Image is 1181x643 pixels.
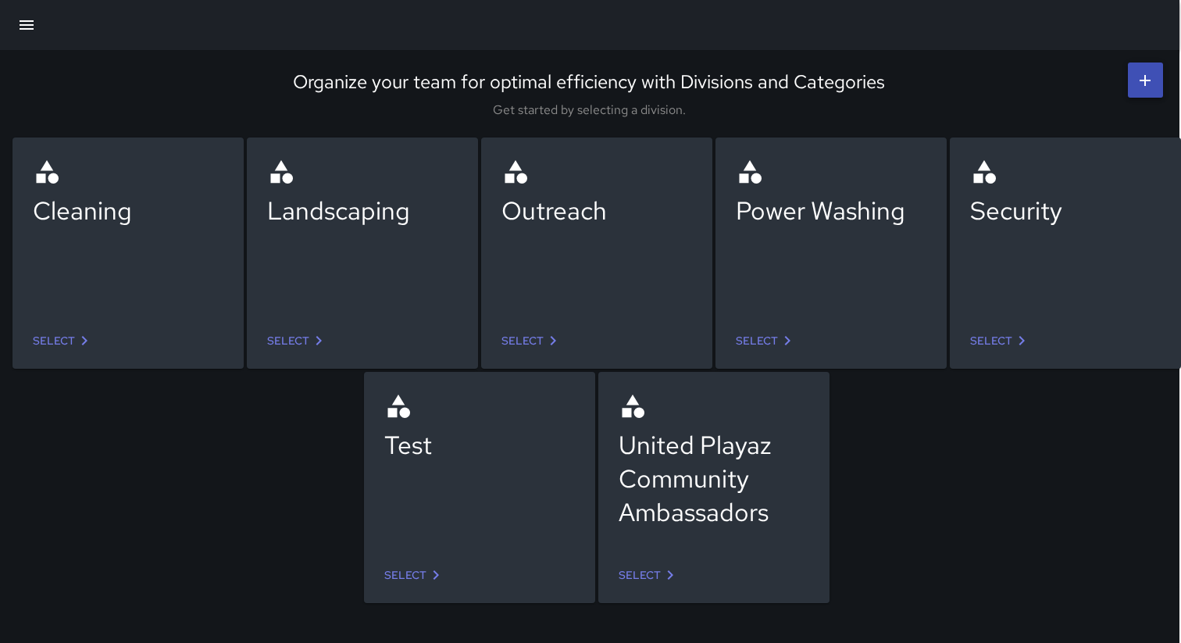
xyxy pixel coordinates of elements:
a: Select [495,327,569,355]
div: Landscaping [267,194,458,227]
div: Outreach [501,194,692,227]
div: Test [384,428,575,462]
div: Get started by selecting a division. [18,102,1160,118]
div: Security [970,194,1161,227]
a: Select [964,327,1037,355]
a: Select [378,561,451,590]
div: Cleaning [33,194,223,227]
a: Select [261,327,334,355]
a: Select [730,327,803,355]
a: Select [612,561,686,590]
div: Power Washing [736,194,926,227]
div: United Playaz Community Ambassadors [619,428,809,529]
div: Organize your team for optimal efficiency with Divisions and Categories [18,70,1160,94]
a: Select [27,327,100,355]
